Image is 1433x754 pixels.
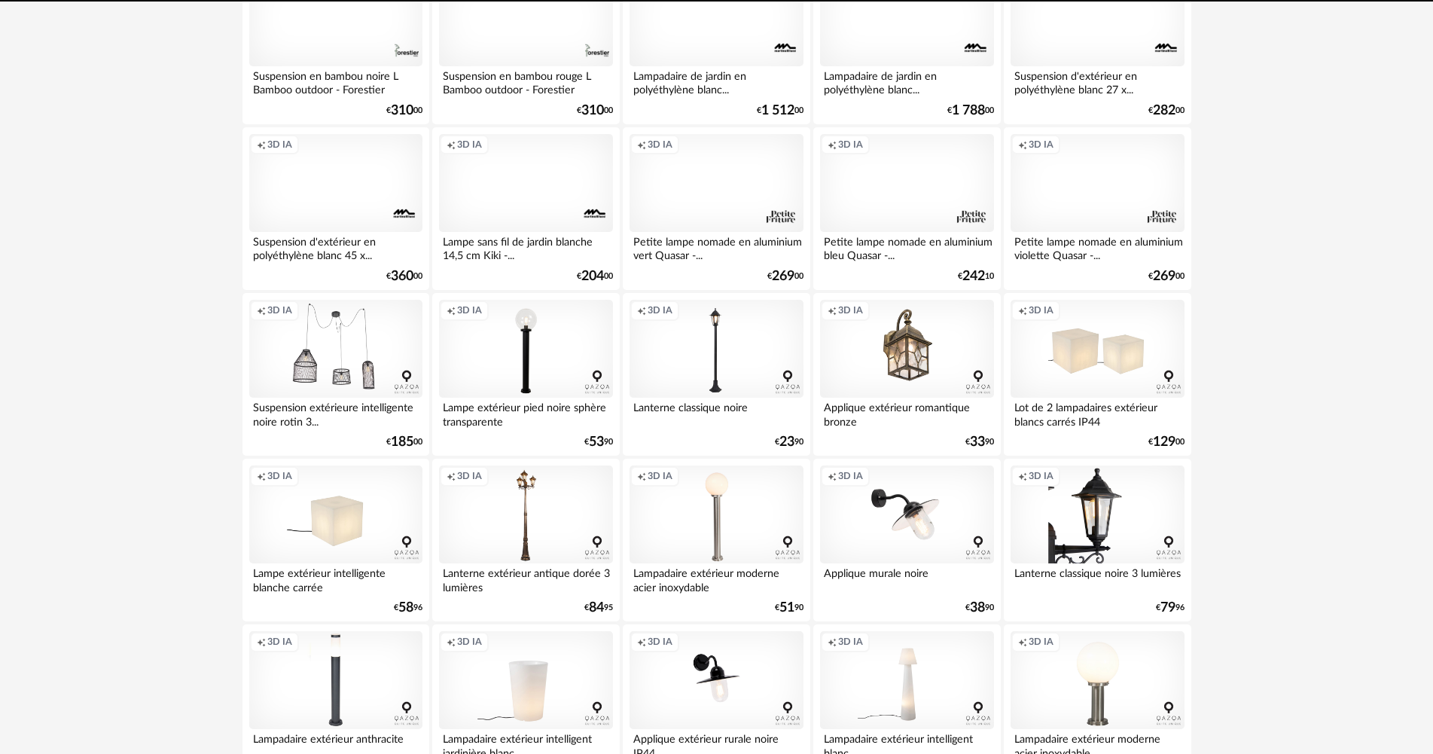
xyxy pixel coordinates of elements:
[249,563,422,594] div: Lampe extérieur intelligente blanche carrée
[1156,603,1185,613] div: € 96
[589,603,604,613] span: 84
[637,636,646,648] span: Creation icon
[1029,470,1053,482] span: 3D IA
[637,470,646,482] span: Creation icon
[630,232,803,262] div: Petite lampe nomade en aluminium vert Quasar -...
[947,105,994,116] div: € 00
[1153,105,1175,116] span: 282
[1018,470,1027,482] span: Creation icon
[581,105,604,116] span: 310
[577,105,613,116] div: € 00
[962,271,985,282] span: 242
[581,271,604,282] span: 204
[242,293,429,456] a: Creation icon 3D IA Suspension extérieure intelligente noire rotin 3... €18500
[970,437,985,447] span: 33
[398,603,413,613] span: 58
[257,304,266,316] span: Creation icon
[637,304,646,316] span: Creation icon
[1004,293,1191,456] a: Creation icon 3D IA Lot de 2 lampadaires extérieur blancs carrés IP44 €12900
[1148,271,1185,282] div: € 00
[447,470,456,482] span: Creation icon
[249,66,422,96] div: Suspension en bambou noire L Bamboo outdoor - Forestier
[648,304,672,316] span: 3D IA
[767,271,803,282] div: € 00
[432,293,619,456] a: Creation icon 3D IA Lampe extérieur pied noire sphère transparente €5390
[457,636,482,648] span: 3D IA
[648,636,672,648] span: 3D IA
[623,459,809,621] a: Creation icon 3D IA Lampadaire extérieur moderne acier inoxydable €5190
[828,470,837,482] span: Creation icon
[820,232,993,262] div: Petite lampe nomade en aluminium bleu Quasar -...
[838,470,863,482] span: 3D IA
[648,470,672,482] span: 3D IA
[1029,139,1053,151] span: 3D IA
[457,304,482,316] span: 3D IA
[828,636,837,648] span: Creation icon
[394,603,422,613] div: € 96
[1011,398,1184,428] div: Lot de 2 lampadaires extérieur blancs carrés IP44
[457,139,482,151] span: 3D IA
[779,603,794,613] span: 51
[813,459,1000,621] a: Creation icon 3D IA Applique murale noire €3890
[1153,437,1175,447] span: 129
[457,470,482,482] span: 3D IA
[1153,271,1175,282] span: 269
[584,603,613,613] div: € 95
[648,139,672,151] span: 3D IA
[447,304,456,316] span: Creation icon
[958,271,994,282] div: € 10
[820,563,993,594] div: Applique murale noire
[775,603,803,613] div: € 90
[257,139,266,151] span: Creation icon
[432,127,619,290] a: Creation icon 3D IA Lampe sans fil de jardin blanche 14,5 cm Kiki -... €20400
[432,459,619,621] a: Creation icon 3D IA Lanterne extérieur antique dorée 3 lumières €8495
[637,139,646,151] span: Creation icon
[623,293,809,456] a: Creation icon 3D IA Lanterne classique noire €2390
[952,105,985,116] span: 1 788
[838,636,863,648] span: 3D IA
[820,398,993,428] div: Applique extérieur romantique bronze
[1148,437,1185,447] div: € 00
[577,271,613,282] div: € 00
[1018,636,1027,648] span: Creation icon
[257,636,266,648] span: Creation icon
[1160,603,1175,613] span: 79
[439,232,612,262] div: Lampe sans fil de jardin blanche 14,5 cm Kiki -...
[386,105,422,116] div: € 00
[779,437,794,447] span: 23
[1004,459,1191,621] a: Creation icon 3D IA Lanterne classique noire 3 lumières €7996
[1011,563,1184,594] div: Lanterne classique noire 3 lumières
[630,563,803,594] div: Lampadaire extérieur moderne acier inoxydable
[589,437,604,447] span: 53
[267,304,292,316] span: 3D IA
[1148,105,1185,116] div: € 00
[1029,636,1053,648] span: 3D IA
[267,636,292,648] span: 3D IA
[439,398,612,428] div: Lampe extérieur pied noire sphère transparente
[1011,232,1184,262] div: Petite lampe nomade en aluminium violette Quasar -...
[439,563,612,594] div: Lanterne extérieur antique dorée 3 lumières
[391,105,413,116] span: 310
[838,304,863,316] span: 3D IA
[391,437,413,447] span: 185
[630,398,803,428] div: Lanterne classique noire
[447,636,456,648] span: Creation icon
[584,437,613,447] div: € 90
[249,398,422,428] div: Suspension extérieure intelligente noire rotin 3...
[386,437,422,447] div: € 00
[965,603,994,613] div: € 90
[257,470,266,482] span: Creation icon
[970,603,985,613] span: 38
[630,66,803,96] div: Lampadaire de jardin en polyéthylène blanc...
[1018,139,1027,151] span: Creation icon
[1018,304,1027,316] span: Creation icon
[439,66,612,96] div: Suspension en bambou rouge L Bamboo outdoor - Forestier
[761,105,794,116] span: 1 512
[775,437,803,447] div: € 90
[838,139,863,151] span: 3D IA
[391,271,413,282] span: 360
[757,105,803,116] div: € 00
[820,66,993,96] div: Lampadaire de jardin en polyéthylène blanc...
[813,127,1000,290] a: Creation icon 3D IA Petite lampe nomade en aluminium bleu Quasar -... €24210
[828,304,837,316] span: Creation icon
